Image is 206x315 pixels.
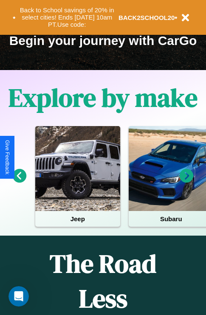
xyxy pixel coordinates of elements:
h1: Explore by make [8,80,198,115]
iframe: Intercom live chat [8,286,29,307]
h4: Jeep [35,211,120,227]
button: Back to School savings of 20% in select cities! Ends [DATE] 10am PT.Use code: [16,4,119,31]
div: Give Feedback [4,140,10,174]
b: BACK2SCHOOL20 [119,14,175,21]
